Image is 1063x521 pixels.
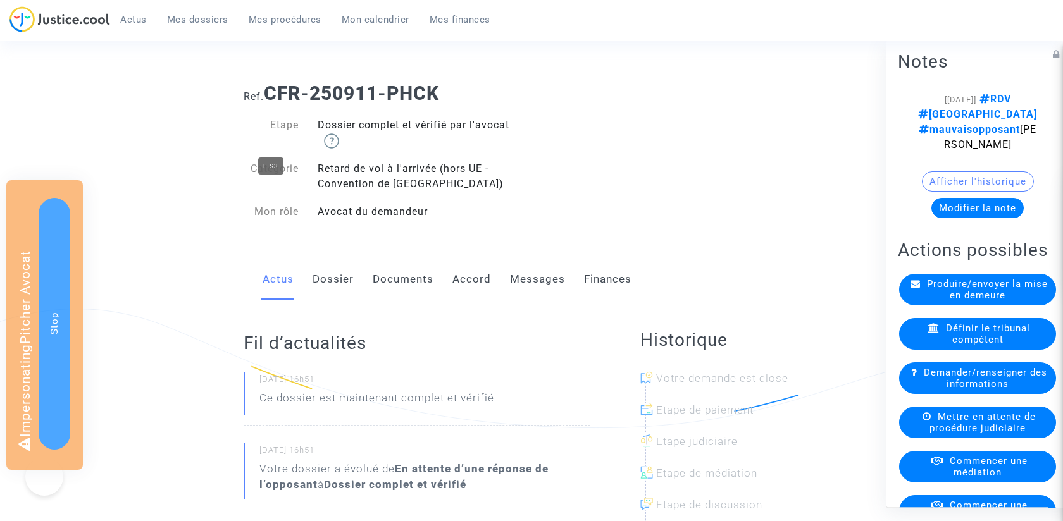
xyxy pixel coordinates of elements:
[259,462,549,491] b: En attente d’une réponse de l’opposant
[452,259,491,300] a: Accord
[342,14,409,25] span: Mon calendrier
[249,14,321,25] span: Mes procédures
[9,6,110,32] img: jc-logo.svg
[640,329,820,351] h2: Historique
[6,180,83,470] div: Impersonating
[120,14,147,25] span: Actus
[898,239,1057,261] h2: Actions possibles
[234,118,309,149] div: Etape
[239,10,332,29] a: Mes procédures
[430,14,490,25] span: Mes finances
[919,123,1020,135] span: mauvaisopposant
[945,95,976,104] span: [[DATE]]
[584,259,631,300] a: Finances
[918,108,1037,150] span: [PERSON_NAME]
[259,444,590,461] small: [DATE] 16h51
[308,204,531,219] div: Avocat du demandeur
[157,10,239,29] a: Mes dossiers
[234,161,309,192] div: Catégorie
[976,93,1011,105] span: RDV
[308,161,531,192] div: Retard de vol à l'arrivée (hors UE - Convention de [GEOGRAPHIC_DATA])
[25,458,63,496] iframe: Help Scout Beacon - Open
[167,14,228,25] span: Mes dossiers
[929,411,1036,434] span: Mettre en attente de procédure judiciaire
[234,204,309,219] div: Mon rôle
[263,259,294,300] a: Actus
[110,10,157,29] a: Actus
[898,51,1057,73] h2: Notes
[931,198,1024,218] button: Modifier la note
[324,478,466,491] b: Dossier complet et vérifié
[259,374,590,390] small: [DATE] 16h51
[918,108,1037,120] span: [GEOGRAPHIC_DATA]
[259,461,590,493] div: Votre dossier a évolué de à
[946,322,1030,345] span: Définir le tribunal compétent
[39,198,70,450] button: Stop
[264,82,439,104] b: CFR-250911-PHCK
[244,90,264,102] span: Ref.
[927,278,1048,301] span: Produire/envoyer la mise en demeure
[922,171,1034,192] button: Afficher l'historique
[308,118,531,149] div: Dossier complet et vérifié par l'avocat
[373,259,433,300] a: Documents
[420,10,500,29] a: Mes finances
[332,10,420,29] a: Mon calendrier
[656,372,788,384] span: Votre demande est close
[313,259,354,300] a: Dossier
[324,133,339,149] img: help.svg
[49,312,60,334] span: Stop
[510,259,565,300] a: Messages
[950,455,1028,478] span: Commencer une médiation
[259,390,494,412] p: Ce dossier est maintenant complet et vérifié
[244,332,590,354] h2: Fil d’actualités
[924,367,1047,389] span: Demander/renseigner des informations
